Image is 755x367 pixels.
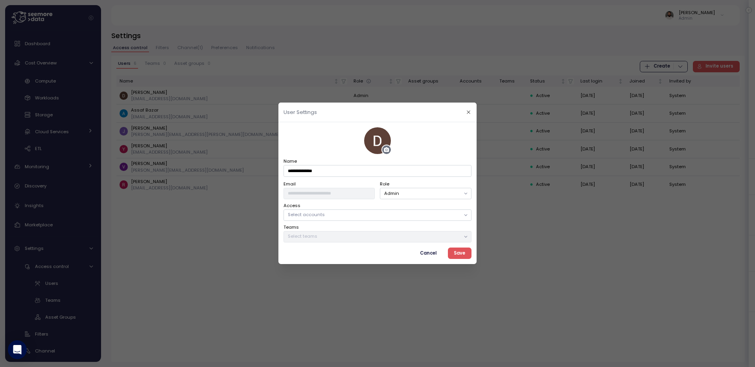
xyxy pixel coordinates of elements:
[288,233,460,240] p: Select teams
[284,110,317,115] h2: User Settings
[454,248,465,259] span: Save
[380,188,471,199] button: Admin
[284,158,297,165] label: Name
[448,248,471,259] button: Save
[284,203,300,210] label: Access
[284,181,296,188] label: Email
[420,248,436,259] span: Cancel
[284,224,299,231] label: Teams
[288,212,460,218] p: Select accounts
[380,181,390,188] label: Role
[364,127,391,154] img: ACg8ocJaT7SgvDK5BC-PTCcfNZC64-_bgZtqpPS7qu6AEuthfmoDAQ=s96-c
[8,340,27,359] div: Open Intercom Messenger
[414,248,442,259] button: Cancel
